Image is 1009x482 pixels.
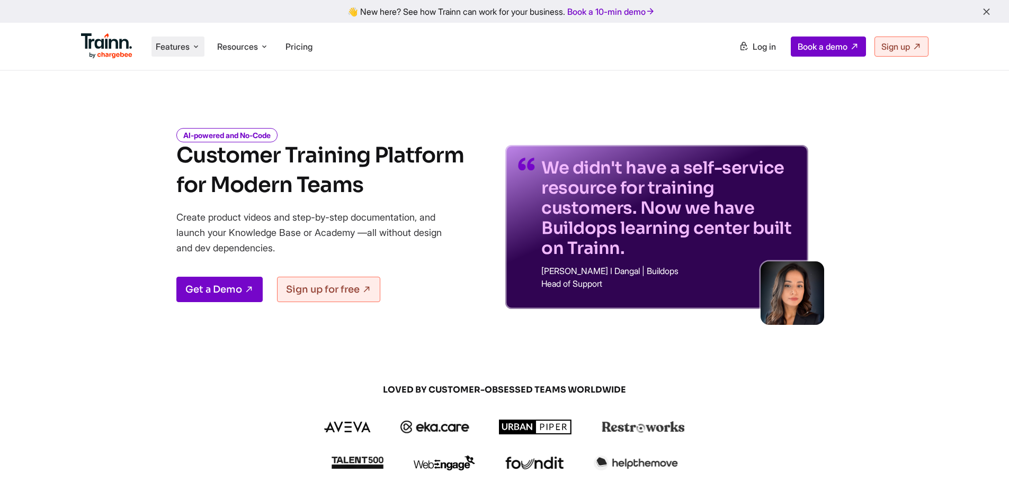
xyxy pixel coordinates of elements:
img: restroworks logo [602,421,685,433]
span: Sign up [881,41,910,52]
span: Features [156,41,190,52]
img: ekacare logo [400,421,469,433]
div: 👋 New here? See how Trainn can work for your business. [6,6,1003,16]
img: webengage logo [414,456,475,470]
img: quotes-purple.41a7099.svg [518,158,535,170]
a: Book a 10-min demo [565,4,657,19]
p: [PERSON_NAME] I Dangal | Buildops [541,267,796,275]
span: Book a demo [798,41,847,52]
h1: Customer Training Platform for Modern Teams [176,141,464,200]
p: We didn't have a self-service resource for training customers. Now we have Buildops learning cent... [541,158,796,258]
a: Sign up for free [277,277,380,302]
img: helpthemove logo [594,456,678,470]
a: Log in [733,37,782,56]
span: Resources [217,41,258,52]
img: urbanpiper logo [499,420,572,434]
span: Log in [753,41,776,52]
img: aveva logo [324,422,371,432]
a: Sign up [874,37,928,57]
a: Get a Demo [176,277,263,302]
iframe: Chat Widget [956,431,1009,482]
i: AI-powered and No-Code [176,128,278,142]
a: Book a demo [791,37,866,57]
span: LOVED BY CUSTOMER-OBSESSED TEAMS WORLDWIDE [251,384,759,396]
img: sabina-buildops.d2e8138.png [761,261,824,325]
img: foundit logo [505,457,564,469]
p: Head of Support [541,279,796,288]
img: Trainn Logo [81,33,133,59]
img: talent500 logo [331,456,384,469]
a: Pricing [285,41,312,52]
p: Create product videos and step-by-step documentation, and launch your Knowledge Base or Academy —... [176,210,457,256]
